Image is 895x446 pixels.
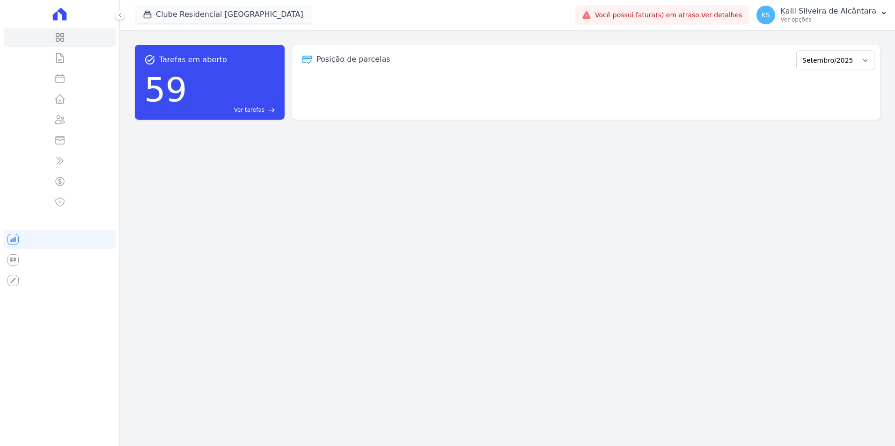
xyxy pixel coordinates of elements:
button: KS Kalil Silveira de Alcântara Ver opções [749,2,895,28]
span: KS [762,12,770,18]
div: 59 [144,65,187,114]
a: Ver detalhes [701,11,742,19]
button: Clube Residencial [GEOGRAPHIC_DATA] [135,6,311,23]
div: Posição de parcelas [316,54,390,65]
p: Ver opções [781,16,876,23]
a: Ver tarefas east [191,106,275,114]
span: task_alt [144,54,155,65]
span: Você possui fatura(s) em atraso. [595,10,742,20]
span: Ver tarefas [234,106,264,114]
span: east [268,107,275,114]
span: Tarefas em aberto [159,54,227,65]
p: Kalil Silveira de Alcântara [781,7,876,16]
